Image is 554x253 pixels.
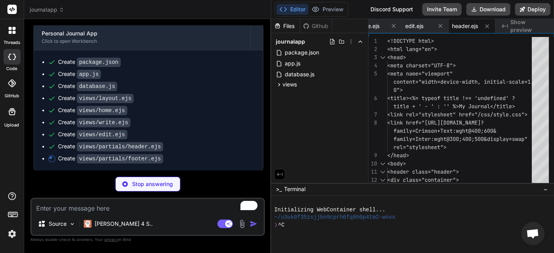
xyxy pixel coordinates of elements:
[405,22,423,30] span: edit.ejs
[5,227,19,241] img: settings
[58,82,117,90] div: Create
[309,4,347,15] button: Preview
[238,220,247,228] img: attachment
[369,160,377,168] div: 10
[284,70,315,79] span: database.js
[250,220,258,228] img: icon
[34,24,250,50] button: Personal Journal AppClick to open Workbench
[510,18,548,34] span: Show preview
[378,53,388,61] div: Click to collapse the range.
[4,39,20,46] label: threads
[58,94,134,102] div: Create
[77,70,101,79] code: app.js
[369,168,377,176] div: 11
[387,111,528,118] span: <link rel="stylesheet" href="/css/style.css">
[387,152,409,159] span: </head>
[58,118,131,126] div: Create
[278,221,285,229] span: ^C
[284,185,305,193] span: Terminal
[77,82,117,91] code: database.js
[358,22,379,30] span: write.ejs
[393,78,534,85] span: content="width=device-width, initial-scale=1.
[77,106,127,115] code: views/home.ejs
[422,3,462,16] button: Invite Team
[369,53,377,61] div: 3
[387,160,406,167] span: <body>
[42,38,242,44] div: Click to open Workbench
[282,81,297,88] span: views
[452,22,478,30] span: header.ejs
[58,142,163,151] div: Create
[378,176,388,184] div: Click to collapse the range.
[284,48,320,57] span: package.json
[300,22,332,30] div: Github
[5,93,19,99] label: GitHub
[543,185,548,193] span: −
[393,86,403,93] span: 0">
[387,119,484,126] span: <link href="[URL][DOMAIN_NAME]?
[274,206,386,214] span: Initializing WebContainer shell...
[369,176,377,184] div: 12
[369,70,377,78] div: 5
[387,168,459,175] span: <header class="header">
[387,176,459,183] span: <div class="container">
[521,222,545,245] div: Open chat
[387,54,406,61] span: <head>
[77,94,134,103] code: views/layout.ejs
[69,221,76,227] img: Pick Models
[284,59,301,68] span: app.js
[466,3,510,16] button: Download
[30,236,265,243] p: Always double-check its answers. Your in Bind
[369,45,377,53] div: 2
[58,58,121,66] div: Create
[387,46,437,53] span: <html lang="en">
[77,142,163,151] code: views/partials/header.ejs
[515,3,550,16] button: Deploy
[58,106,127,114] div: Create
[366,3,418,16] div: Discord Support
[104,237,118,242] span: privacy
[58,70,101,78] div: Create
[274,221,278,229] span: ❯
[369,94,377,102] div: 6
[378,168,388,176] div: Click to collapse the range.
[42,30,242,37] div: Personal Journal App
[274,214,395,221] span: ~/u3uk0f35zsjjbn9cprh6fq9h0p4tm2-wnxx
[387,62,456,69] span: <meta charset="UTF-8">
[5,122,19,128] label: Upload
[77,58,121,67] code: package.json
[387,37,434,44] span: <!DOCTYPE html>
[369,119,377,127] div: 8
[58,130,127,139] div: Create
[393,103,515,110] span: title + ' - ' : '' %>My Journal</title>
[271,22,300,30] div: Files
[393,144,446,151] span: rel="stylesheet">
[276,185,282,193] span: >_
[95,220,153,228] p: [PERSON_NAME] 4 S..
[387,95,515,102] span: <title><%= typeof title !== 'undefined' ?
[387,70,453,77] span: <meta name="viewport"
[276,4,309,15] button: Editor
[132,180,173,188] p: Stop answering
[369,37,377,45] div: 1
[369,61,377,70] div: 4
[7,65,18,72] label: code
[49,220,67,228] p: Source
[369,151,377,160] div: 9
[276,38,305,46] span: journalapp
[32,199,264,213] textarea: To enrich screen reader interactions, please activate Accessibility in Grammarly extension settings
[369,111,377,119] div: 7
[30,6,64,14] span: journalapp
[58,155,163,163] div: Create
[77,130,127,139] code: views/edit.ejs
[77,154,163,163] code: views/partials/footer.ejs
[393,135,528,142] span: family=Inter:wght@300;400;500&display=swap"
[542,183,549,195] button: −
[77,118,131,127] code: views/write.ejs
[84,220,92,228] img: Claude 4 Sonnet
[378,160,388,168] div: Click to collapse the range.
[393,127,496,134] span: family=Crimson+Text:wght@400;600&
